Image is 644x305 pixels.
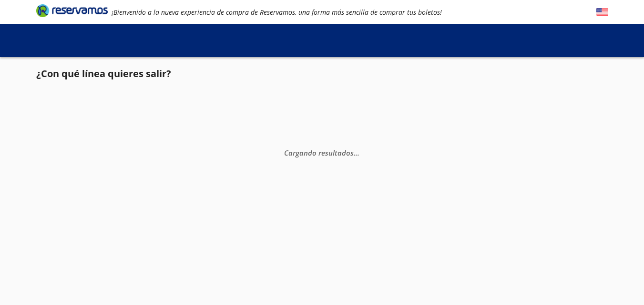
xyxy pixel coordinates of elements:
[356,148,358,157] span: .
[358,148,359,157] span: .
[284,148,359,157] em: Cargando resultados
[596,6,608,18] button: English
[112,8,442,17] em: ¡Bienvenido a la nueva experiencia de compra de Reservamos, una forma más sencilla de comprar tus...
[354,148,356,157] span: .
[36,3,108,18] i: Brand Logo
[36,67,171,81] p: ¿Con qué línea quieres salir?
[36,3,108,20] a: Brand Logo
